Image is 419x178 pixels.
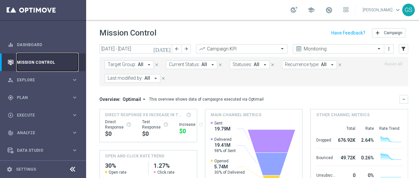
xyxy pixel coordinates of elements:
[99,96,121,102] h3: Overview:
[172,44,182,53] button: arrow_back
[179,127,203,135] div: $0
[399,44,408,53] button: filter_alt
[17,131,72,135] span: Analyze
[8,53,78,71] div: Mission Control
[210,62,216,68] i: arrow_drop_down
[270,61,276,68] button: close
[338,62,342,67] i: close
[17,159,69,177] a: Optibot
[394,6,401,14] span: keyboard_arrow_down
[105,153,164,159] h4: OPEN AND CLICK RATE TREND
[375,30,380,36] i: add
[338,126,355,131] div: Total
[254,62,259,67] span: All
[99,44,172,53] input: Select date range
[153,75,159,81] i: arrow_drop_down
[72,130,78,136] i: keyboard_arrow_right
[316,112,369,118] h4: Other channel metrics
[386,46,392,51] i: more_vert
[358,152,374,162] div: 0.26%
[379,126,402,131] div: Rate Trend
[214,170,245,175] span: 30% of Delivered
[8,77,14,83] i: person_search
[399,95,408,104] button: keyboard_arrow_down
[7,113,78,118] button: play_circle_outline Execute keyboard_arrow_right
[99,28,156,38] h1: Mission Control
[316,134,335,145] div: Dropped
[214,164,245,170] span: 5.74M
[214,137,236,142] span: Delivered
[141,96,147,102] i: arrow_drop_down
[230,60,270,69] button: Statuses: All arrow_drop_down
[198,122,203,127] i: refresh
[329,62,335,68] i: arrow_drop_down
[7,95,78,100] button: gps_fixed Plan keyboard_arrow_right
[17,53,78,71] a: Mission Control
[7,42,78,47] button: equalizer Dashboard
[175,46,179,51] i: arrow_back
[144,75,150,81] span: All
[8,130,14,136] i: track_changes
[154,61,160,68] button: close
[8,77,72,83] div: Explore
[105,130,131,138] div: $0
[7,148,78,153] div: Data Studio keyboard_arrow_right
[384,31,402,35] span: Campaign
[293,44,384,53] ng-select: Monitoring
[105,162,143,170] h2: 30%
[218,62,223,67] i: close
[7,166,13,172] i: settings
[109,170,127,175] span: Open rate
[282,60,337,69] button: Recurrence type: All arrow_drop_down
[338,152,355,162] div: 49.72K
[8,147,72,153] div: Data Studio
[7,60,78,65] button: Mission Control
[123,96,141,102] span: Optimail
[401,97,406,102] i: keyboard_arrow_down
[108,62,136,67] span: Target Group:
[138,62,143,67] span: All
[8,112,14,118] i: play_circle_outline
[372,28,405,38] button: add Campaign
[152,44,172,54] button: [DATE]
[72,94,78,101] i: keyboard_arrow_right
[214,126,231,132] span: 19.79M
[142,119,169,130] div: Test Response
[105,112,184,118] span: Direct Response VS Increase In Total Mid Shipment Dotcom Transaction Amount
[157,170,175,175] span: Click rate
[17,113,72,117] span: Execute
[201,62,207,67] span: All
[184,46,188,51] i: arrow_forward
[8,130,72,136] div: Analyze
[105,60,154,69] button: Target Group: All arrow_drop_down
[7,130,78,135] div: track_changes Analyze keyboard_arrow_right
[8,42,14,48] i: equalizer
[17,78,72,82] span: Explore
[8,95,14,101] i: gps_fixed
[8,36,78,53] div: Dashboard
[153,46,171,52] i: [DATE]
[211,112,261,118] h4: Main channel metrics
[16,167,36,171] a: Settings
[402,4,415,16] div: GS
[17,36,78,53] a: Dashboard
[217,61,223,68] button: close
[338,134,355,145] div: 676.92K
[142,130,169,138] div: $0
[72,77,78,83] i: keyboard_arrow_right
[17,148,72,152] span: Data Studio
[166,60,217,69] button: Current Status: All arrow_drop_down
[72,112,78,118] i: keyboard_arrow_right
[160,75,166,82] button: close
[17,96,72,100] span: Plan
[362,5,402,15] a: [PERSON_NAME]keyboard_arrow_down
[386,45,392,53] button: more_vert
[121,96,149,102] button: Optimail arrow_drop_down
[154,162,191,170] h2: 1.27%
[295,45,302,52] i: preview
[7,77,78,83] button: person_search Explore keyboard_arrow_right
